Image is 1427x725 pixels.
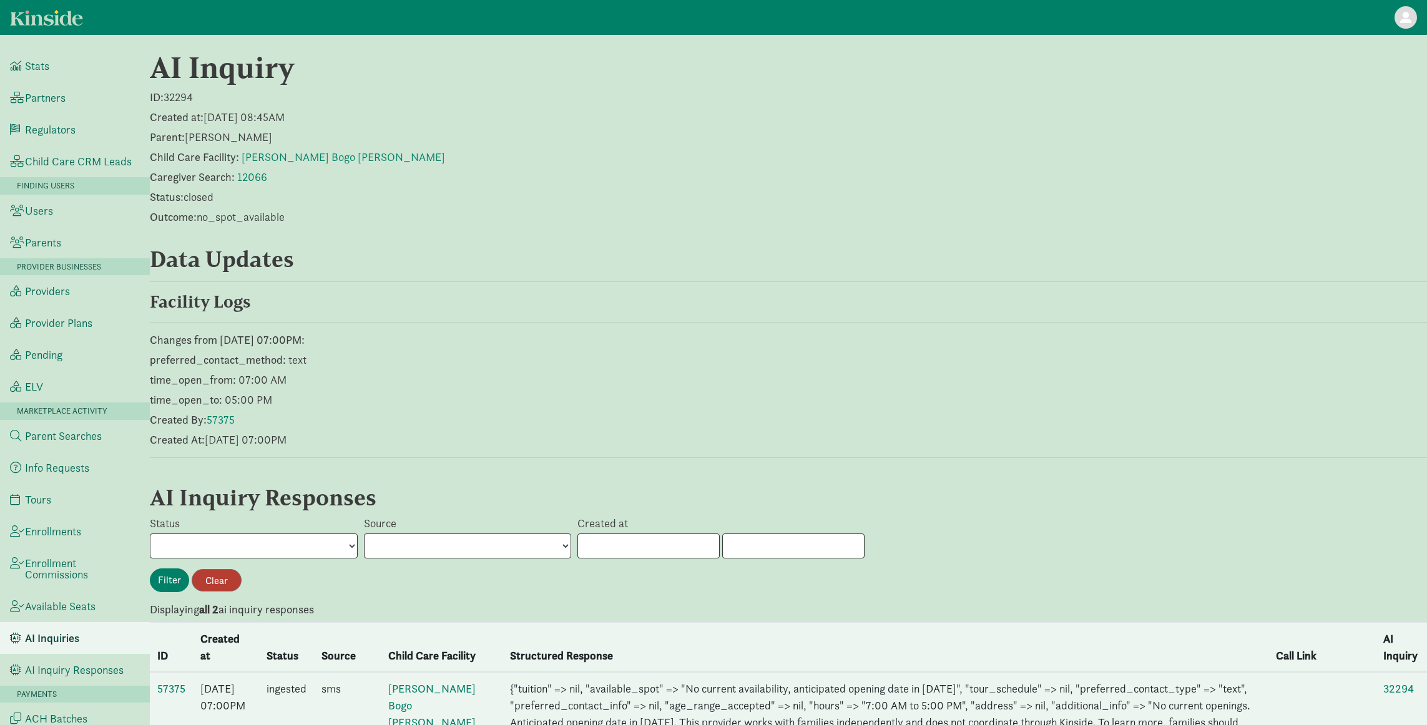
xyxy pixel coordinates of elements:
[25,713,87,724] span: ACH Batches
[25,205,53,217] span: Users
[150,353,283,367] strong: preferred_contact_method
[25,286,70,297] span: Providers
[150,485,768,510] h3: AI Inquiry Responses
[503,623,1268,673] th: Structured Response
[150,130,185,144] strong: Parent:
[25,558,140,580] span: Enrollment Commissions
[25,381,43,392] span: ELV
[577,516,628,531] label: Created at
[193,623,259,673] th: Created at
[150,623,193,673] th: ID
[150,372,233,387] strong: time_open_from
[17,689,57,699] span: Payments
[25,526,81,537] span: Enrollments
[192,569,242,591] input: Clear
[150,516,180,531] label: Status
[25,494,51,505] span: Tours
[150,292,499,312] h4: Facility Logs
[150,392,1427,407] p: : 05:00 PM
[25,156,132,167] span: Child Care CRM Leads
[242,150,445,164] a: [PERSON_NAME] Bogo [PERSON_NAME]
[150,190,1427,205] p: closed
[150,602,314,616] strong: Displaying ai inquiry responses
[150,210,197,224] strong: Outcome:
[207,412,235,427] a: 57375
[1383,681,1414,696] a: 32294
[199,602,218,616] b: all 2
[17,406,107,416] span: Marketplace Activity
[150,130,1427,145] p: [PERSON_NAME]
[25,349,62,361] span: Pending
[150,90,164,104] strong: ID:
[381,623,503,673] th: Child Care Facility
[25,462,89,474] span: Info Requests
[25,318,92,329] span: Provider Plans
[150,333,305,347] strong: Changes from [DATE] 07:00PM:
[314,623,381,673] th: Source
[150,150,239,164] strong: Child Care Facility:
[150,90,1427,105] p: 32294
[150,432,205,447] strong: Created At:
[25,633,79,644] span: AI Inquiries
[150,392,219,407] strong: time_open_to
[150,568,189,592] input: Filter
[150,210,1427,225] p: no_spot_available
[150,190,184,204] strong: Status:
[150,110,1427,125] p: [DATE] 08:45AM
[17,261,101,272] span: Provider Businesses
[150,353,1427,367] p: : text
[157,681,185,696] a: 57375
[25,237,61,248] span: Parents
[150,432,1427,447] p: [DATE] 07:00PM
[150,50,936,85] h2: AI Inquiry
[150,412,207,427] strong: Created By:
[25,124,76,135] span: Regulators
[237,170,267,184] a: 12066
[150,372,1427,387] p: : 07:00 AM
[1376,623,1427,673] th: AI Inquiry
[150,170,235,184] strong: Caregiver Search:
[364,516,396,531] label: Source
[1268,623,1376,673] th: Call Link
[25,601,96,612] span: Available Seats
[259,623,314,673] th: Status
[150,246,768,271] h3: Data Updates
[150,110,204,124] strong: Created at:
[25,92,66,104] span: Partners
[25,664,124,676] span: AI Inquiry Responses
[25,61,49,72] span: Stats
[25,431,102,442] span: Parent Searches
[17,180,74,191] span: Finding Users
